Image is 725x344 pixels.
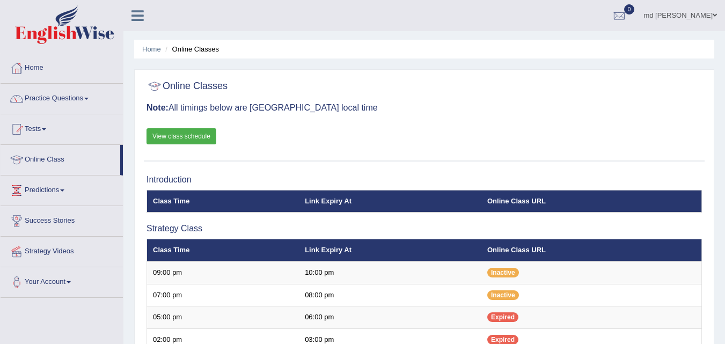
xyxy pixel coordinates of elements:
[487,312,518,322] span: Expired
[147,261,299,284] td: 09:00 pm
[1,114,123,141] a: Tests
[147,78,228,94] h2: Online Classes
[147,128,216,144] a: View class schedule
[147,224,702,233] h3: Strategy Class
[147,306,299,329] td: 05:00 pm
[1,84,123,111] a: Practice Questions
[481,190,702,213] th: Online Class URL
[142,45,161,53] a: Home
[624,4,635,14] span: 0
[147,190,299,213] th: Class Time
[299,306,481,329] td: 06:00 pm
[1,267,123,294] a: Your Account
[299,261,481,284] td: 10:00 pm
[1,206,123,233] a: Success Stories
[163,44,219,54] li: Online Classes
[147,284,299,306] td: 07:00 pm
[487,268,519,277] span: Inactive
[299,190,481,213] th: Link Expiry At
[299,284,481,306] td: 08:00 pm
[1,145,120,172] a: Online Class
[1,175,123,202] a: Predictions
[1,237,123,264] a: Strategy Videos
[1,53,123,80] a: Home
[147,175,702,185] h3: Introduction
[147,103,169,112] b: Note:
[481,239,702,261] th: Online Class URL
[147,103,702,113] h3: All timings below are [GEOGRAPHIC_DATA] local time
[487,290,519,300] span: Inactive
[299,239,481,261] th: Link Expiry At
[147,239,299,261] th: Class Time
